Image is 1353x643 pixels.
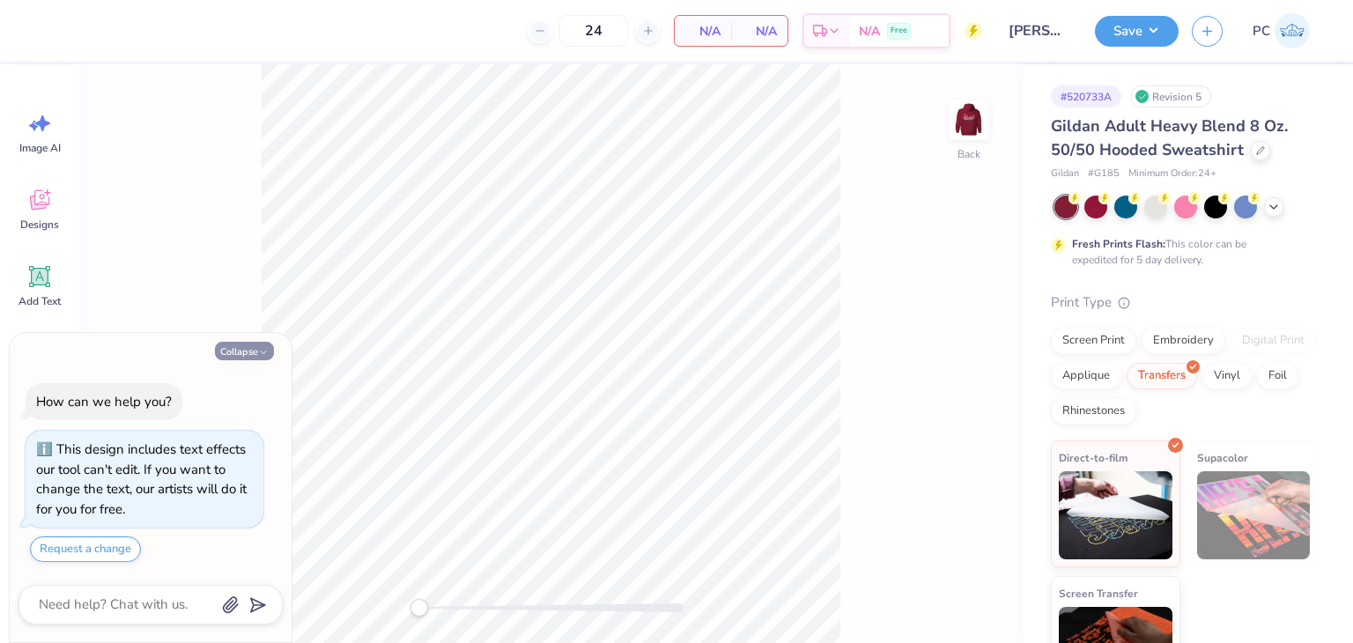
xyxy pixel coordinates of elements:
img: Pema Choden Lama [1275,13,1310,48]
div: Screen Print [1051,328,1136,354]
img: Back [951,102,987,137]
a: PC [1245,13,1318,48]
span: N/A [685,22,721,41]
span: Gildan Adult Heavy Blend 8 Oz. 50/50 Hooded Sweatshirt [1051,115,1288,160]
span: Free [891,25,907,37]
div: Vinyl [1202,363,1252,389]
span: Designs [20,218,59,232]
img: Supacolor [1197,471,1311,559]
span: N/A [859,22,880,41]
button: Request a change [30,536,141,562]
div: Rhinestones [1051,398,1136,425]
span: Image AI [19,141,61,155]
div: This color can be expedited for 5 day delivery. [1072,236,1289,268]
img: Direct-to-film [1059,471,1172,559]
button: Save [1095,16,1179,47]
div: How can we help you? [36,393,172,410]
div: Print Type [1051,292,1318,313]
input: Untitled Design [995,13,1082,48]
div: This design includes text effects our tool can't edit. If you want to change the text, our artist... [36,440,247,518]
div: Applique [1051,363,1121,389]
span: Add Text [18,294,61,308]
span: Gildan [1051,166,1079,181]
div: Foil [1257,363,1298,389]
div: # 520733A [1051,85,1121,107]
div: Back [957,146,980,162]
span: PC [1253,21,1270,41]
div: Transfers [1127,363,1197,389]
span: Minimum Order: 24 + [1128,166,1216,181]
span: # G185 [1088,166,1120,181]
input: – – [559,15,628,47]
button: Collapse [215,342,274,360]
div: Embroidery [1142,328,1225,354]
div: Revision 5 [1130,85,1211,107]
span: Supacolor [1197,448,1248,467]
span: Screen Transfer [1059,584,1138,602]
span: Direct-to-film [1059,448,1128,467]
div: Digital Print [1231,328,1316,354]
strong: Fresh Prints Flash: [1072,237,1165,251]
div: Accessibility label [410,599,428,617]
span: N/A [742,22,777,41]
